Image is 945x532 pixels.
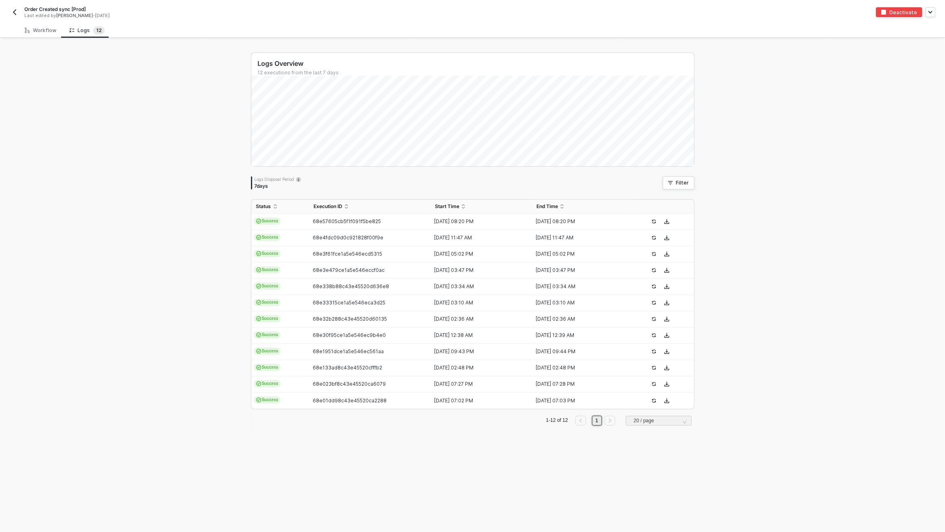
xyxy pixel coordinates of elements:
span: icon-download [664,252,669,256]
li: 1-12 of 12 [545,416,569,426]
span: icon-cards [256,219,261,224]
span: icon-download [664,300,669,305]
button: left [575,416,586,426]
span: 68e57605cb5f1f091f5be825 [313,218,381,224]
span: Success [254,282,281,290]
span: icon-cards [256,365,261,370]
span: icon-download [664,268,669,273]
span: icon-download [664,284,669,289]
span: icon-success-page [651,317,656,321]
th: End Time [532,200,633,214]
span: icon-download [664,235,669,240]
sup: 12 [93,26,105,35]
div: [DATE] 07:27 PM [430,381,525,387]
span: Success [254,380,281,387]
span: Success [254,347,281,355]
div: [DATE] 11:47 AM [532,235,627,241]
span: icon-download [664,333,669,338]
div: [DATE] 02:36 AM [532,316,627,322]
span: 68e338b88c43e45520d636e8 [313,283,389,289]
span: icon-download [664,365,669,370]
span: icon-cards [256,284,261,289]
img: back [11,9,18,15]
div: [DATE] 05:02 PM [532,251,627,257]
span: 68e1951dce1a5e546ec561aa [313,348,384,354]
span: 68e33315ce1a5e546eca3d25 [313,300,385,306]
span: Success [254,364,281,371]
div: [DATE] 03:34 AM [532,283,627,290]
div: Last edited by - [DATE] [24,13,454,19]
span: End Time [536,203,558,210]
li: 1 [592,416,602,426]
span: icon-cards [256,381,261,386]
span: right [608,418,612,423]
div: [DATE] 09:44 PM [532,348,627,355]
span: icon-success-page [651,284,656,289]
span: 68e4fdc09d0c921828f00f9e [313,235,383,241]
div: [DATE] 02:48 PM [430,365,525,371]
button: Filter [663,176,694,189]
span: icon-success-page [651,382,656,387]
span: icon-download [664,398,669,403]
span: icon-download [664,219,669,224]
div: Logs Disposal Period [255,176,301,182]
img: deactivate [881,10,886,15]
span: Success [254,396,281,404]
span: Execution ID [314,203,342,210]
span: 2 [99,27,102,33]
li: Previous Page [574,416,587,426]
span: Start Time [435,203,459,210]
span: 68e3e479ce1a5e546eccf0ac [313,267,385,273]
span: icon-success-page [651,300,656,305]
div: Page Size [626,416,692,429]
span: icon-cards [256,397,261,402]
div: [DATE] 08:20 PM [430,218,525,225]
div: [DATE] 11:47 AM [430,235,525,241]
span: 20 / page [634,415,687,427]
span: icon-success-page [651,252,656,256]
div: [DATE] 07:02 PM [430,397,525,404]
span: icon-success-page [651,349,656,354]
div: Deactivate [889,9,917,16]
span: 68e3f61fce1a5e546ecd5315 [313,251,382,257]
span: Success [254,331,281,339]
button: right [605,416,615,426]
span: Success [254,250,281,257]
span: icon-download [664,349,669,354]
span: icon-success-page [651,398,656,403]
div: Filter [676,180,689,186]
span: Success [254,234,281,241]
button: deactivateDeactivate [876,7,922,17]
span: 1 [96,27,99,33]
span: icon-cards [256,332,261,337]
div: [DATE] 03:34 AM [430,283,525,290]
span: 68e133ad8c43e45520cfffb2 [313,365,382,371]
span: icon-cards [256,300,261,305]
div: 7 days [255,183,301,189]
div: [DATE] 03:10 AM [532,300,627,306]
span: 68e01dd98c43e45520ca2288 [313,397,387,404]
span: 68e32b288c43e45520d60135 [313,316,387,322]
span: Order Created sync [Prod] [24,6,86,13]
span: icon-download [664,317,669,321]
div: [DATE] 02:36 AM [430,316,525,322]
span: left [578,418,583,423]
span: icon-download [664,382,669,387]
div: [DATE] 03:47 PM [430,267,525,274]
th: Execution ID [309,200,430,214]
div: [DATE] 07:28 PM [532,381,627,387]
span: Success [254,315,281,322]
span: Success [254,266,281,274]
span: icon-success-page [651,219,656,224]
span: Success [254,299,281,306]
div: [DATE] 12:38 AM [430,332,525,339]
span: icon-cards [256,235,261,240]
span: icon-success-page [651,365,656,370]
span: icon-cards [256,267,261,272]
span: icon-success-page [651,333,656,338]
th: Status [251,200,309,214]
li: Next Page [603,416,616,426]
input: Page Size [631,416,687,425]
span: [PERSON_NAME] [56,13,93,18]
a: 1 [593,416,601,425]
